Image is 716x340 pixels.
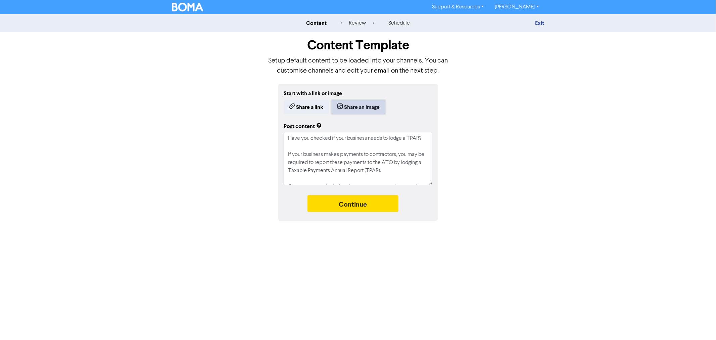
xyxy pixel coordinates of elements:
div: schedule [388,19,410,27]
button: Share a link [284,100,329,114]
div: Post content [284,122,322,130]
a: Exit [535,20,544,27]
div: Start with a link or image [284,89,432,97]
button: Share an image [332,100,385,114]
button: Continue [307,195,399,212]
a: [PERSON_NAME] [489,2,544,12]
textarea: Have you checked if your business needs to lodge a TPAR? If your business makes payments to contr... [284,132,432,185]
img: BOMA Logo [172,3,203,11]
p: Setup default content to be loaded into your channels. You can customise channels and edit your e... [268,56,449,76]
iframe: Chat Widget [632,267,716,340]
div: content [306,19,327,27]
h1: Content Template [268,38,449,53]
a: Support & Resources [427,2,489,12]
div: review [340,19,374,27]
